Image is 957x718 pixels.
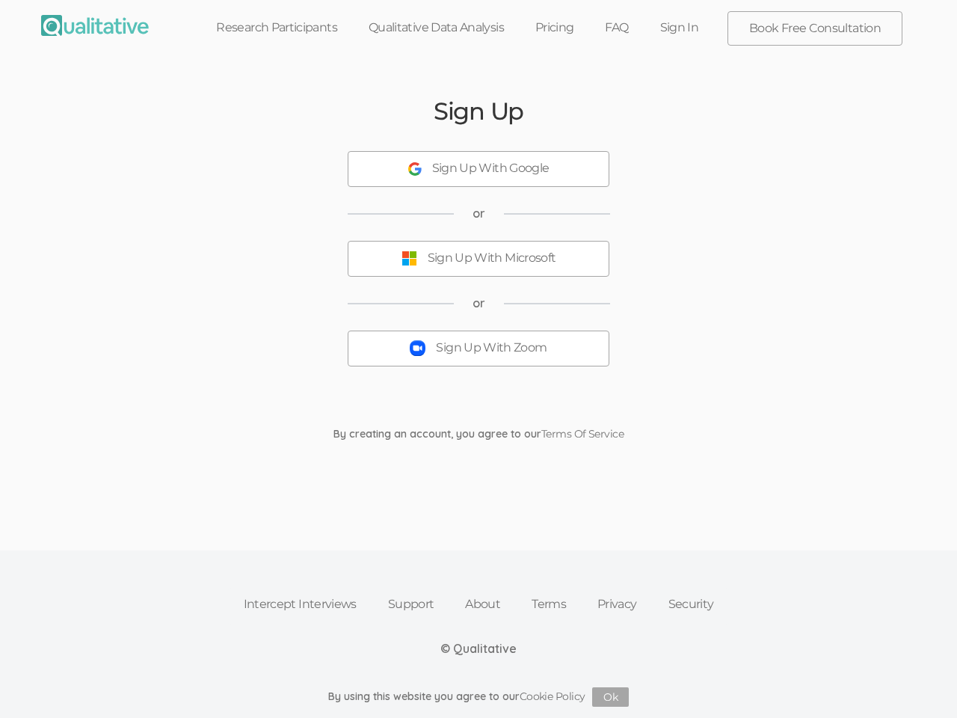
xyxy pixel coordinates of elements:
a: About [449,588,516,621]
div: By using this website you agree to our [328,687,630,707]
a: Book Free Consultation [728,12,902,45]
a: Research Participants [200,11,353,44]
a: Terms Of Service [541,427,624,441]
div: Sign Up With Zoom [436,340,547,357]
a: Sign In [644,11,715,44]
a: Qualitative Data Analysis [353,11,520,44]
a: Intercept Interviews [228,588,372,621]
a: Security [653,588,730,621]
h2: Sign Up [434,98,523,124]
button: Sign Up With Zoom [348,331,609,366]
div: © Qualitative [440,640,517,657]
button: Ok [592,687,629,707]
div: By creating an account, you agree to our [322,426,635,441]
span: or [473,295,485,312]
button: Sign Up With Google [348,151,609,187]
a: Terms [516,588,582,621]
a: Privacy [582,588,653,621]
img: Sign Up With Microsoft [401,251,417,266]
a: Cookie Policy [520,690,585,703]
a: FAQ [589,11,644,44]
div: Sign Up With Microsoft [428,250,556,267]
iframe: Chat Widget [882,646,957,718]
img: Qualitative [41,15,149,36]
span: or [473,205,485,222]
a: Pricing [520,11,590,44]
button: Sign Up With Microsoft [348,241,609,277]
img: Sign Up With Zoom [410,340,425,356]
img: Sign Up With Google [408,162,422,176]
a: Support [372,588,450,621]
div: Sign Up With Google [432,160,550,177]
